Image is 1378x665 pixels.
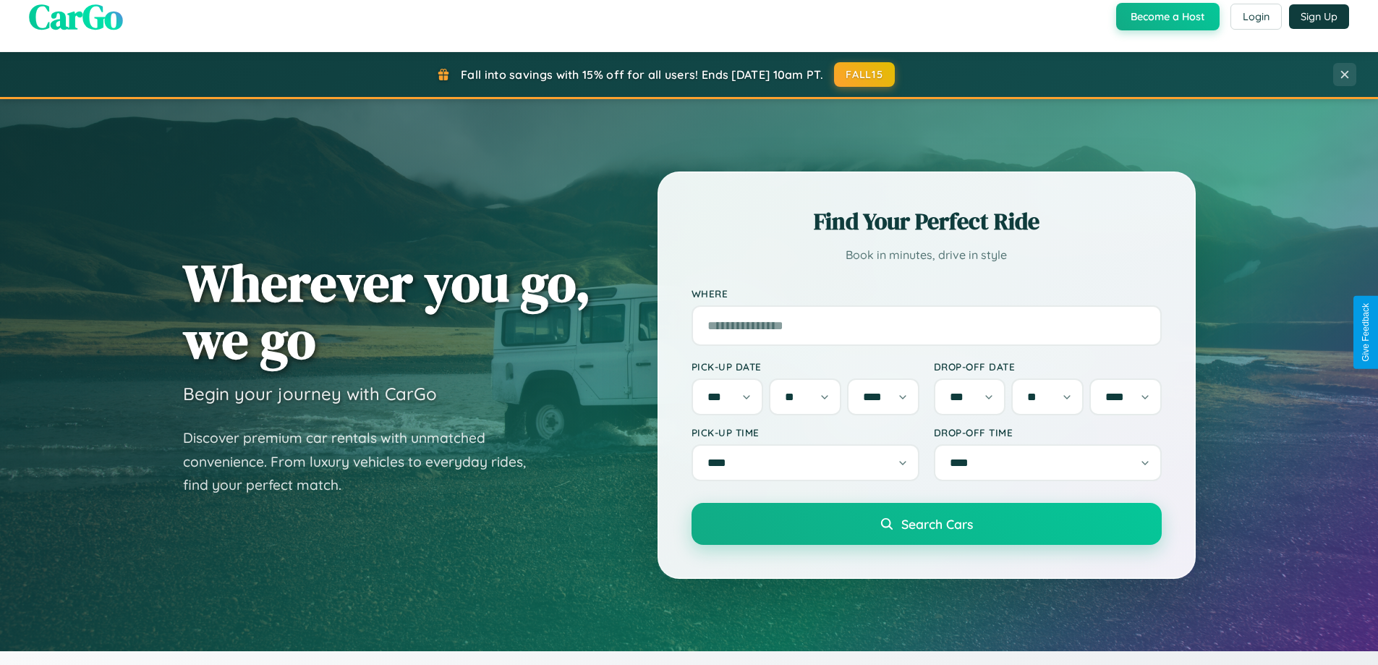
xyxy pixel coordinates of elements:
[901,516,973,532] span: Search Cars
[692,245,1162,266] p: Book in minutes, drive in style
[1289,4,1349,29] button: Sign Up
[692,503,1162,545] button: Search Cars
[183,254,591,368] h1: Wherever you go, we go
[934,360,1162,373] label: Drop-off Date
[183,426,545,497] p: Discover premium car rentals with unmatched convenience. From luxury vehicles to everyday rides, ...
[692,426,919,439] label: Pick-up Time
[692,206,1162,237] h2: Find Your Perfect Ride
[834,62,895,87] button: FALL15
[1116,3,1220,30] button: Become a Host
[692,287,1162,300] label: Where
[934,426,1162,439] label: Drop-off Time
[183,383,437,404] h3: Begin your journey with CarGo
[461,67,823,82] span: Fall into savings with 15% off for all users! Ends [DATE] 10am PT.
[1230,4,1282,30] button: Login
[1361,303,1371,362] div: Give Feedback
[692,360,919,373] label: Pick-up Date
